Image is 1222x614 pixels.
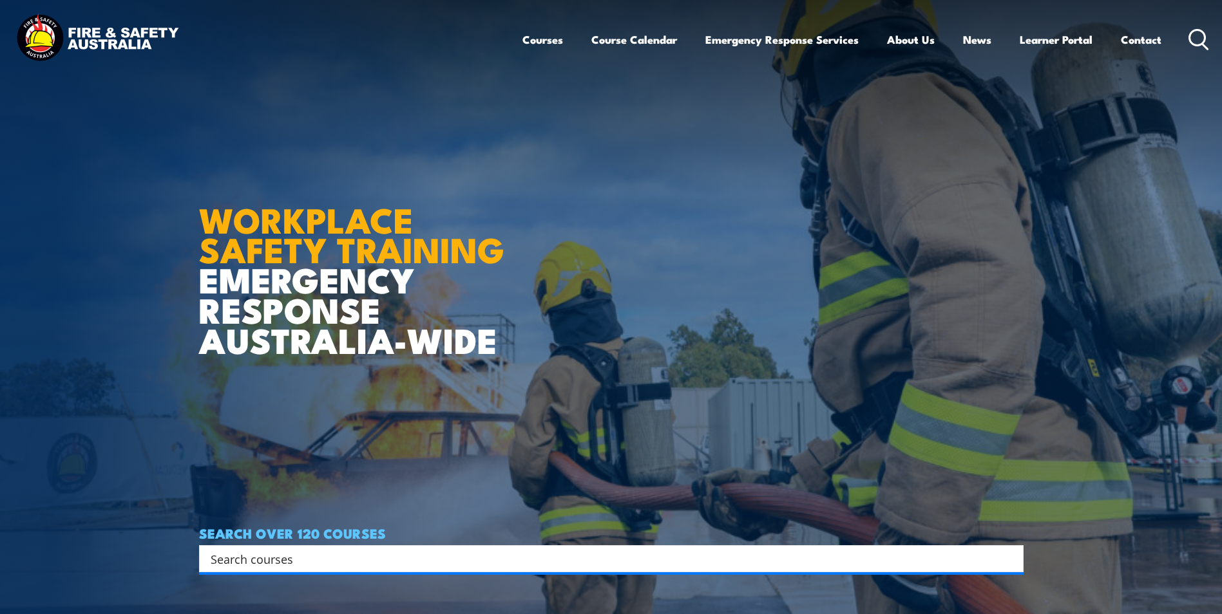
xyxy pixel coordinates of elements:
strong: WORKPLACE SAFETY TRAINING [199,192,504,275]
input: Search input [211,549,995,568]
h1: EMERGENCY RESPONSE AUSTRALIA-WIDE [199,172,514,355]
a: Courses [522,23,563,57]
a: About Us [887,23,935,57]
a: Emergency Response Services [705,23,859,57]
h4: SEARCH OVER 120 COURSES [199,526,1024,540]
button: Search magnifier button [1001,550,1019,568]
a: Learner Portal [1020,23,1093,57]
a: Contact [1121,23,1161,57]
a: News [963,23,991,57]
a: Course Calendar [591,23,677,57]
form: Search form [213,550,998,568]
